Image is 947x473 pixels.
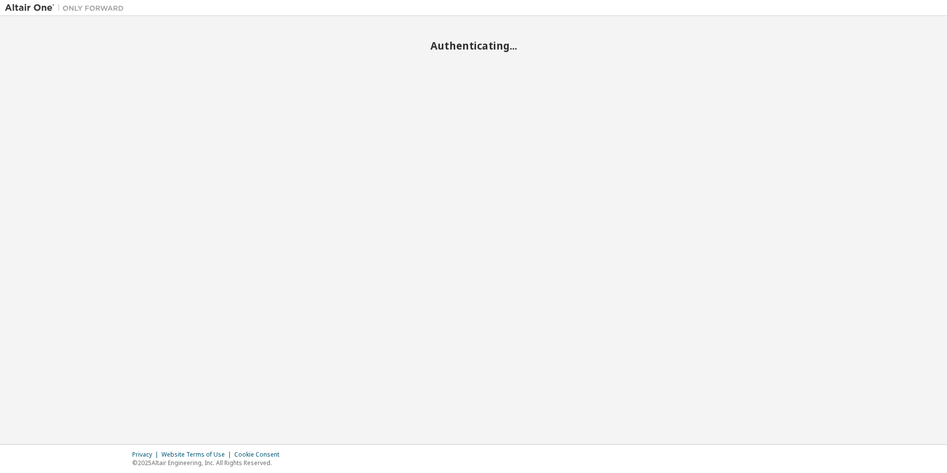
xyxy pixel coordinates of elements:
[132,459,285,467] p: © 2025 Altair Engineering, Inc. All Rights Reserved.
[132,451,161,459] div: Privacy
[161,451,234,459] div: Website Terms of Use
[234,451,285,459] div: Cookie Consent
[5,39,942,52] h2: Authenticating...
[5,3,129,13] img: Altair One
